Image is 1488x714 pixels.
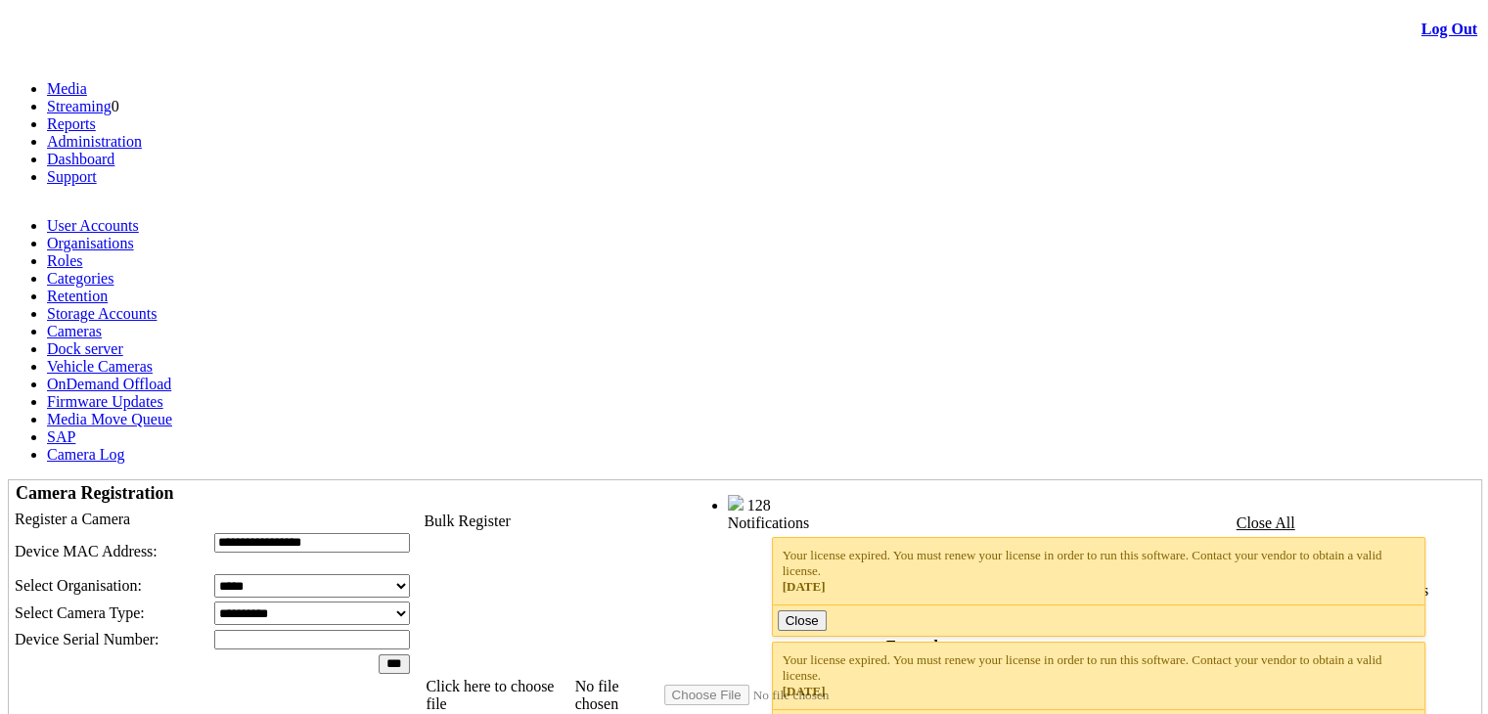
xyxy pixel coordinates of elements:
[778,610,827,631] button: Close
[783,579,826,594] span: [DATE]
[47,305,157,322] a: Storage Accounts
[47,235,134,251] a: Organisations
[47,168,97,185] a: Support
[783,684,826,698] span: [DATE]
[783,548,1416,595] div: Your license expired. You must renew your license in order to run this software. Contact your ven...
[15,631,159,647] span: Device Serial Number:
[426,678,574,713] label: Click here to choose file
[783,652,1416,699] div: Your license expired. You must renew your license in order to run this software. Contact your ven...
[47,376,171,392] a: OnDemand Offload
[47,151,114,167] a: Dashboard
[47,340,123,357] a: Dock server
[15,511,130,527] span: Register a Camera
[47,80,87,97] a: Media
[47,115,96,132] a: Reports
[47,98,112,114] a: Streaming
[47,428,75,445] a: SAP
[440,496,689,511] span: Welcome, System Administrator (Administrator)
[47,358,153,375] a: Vehicle Cameras
[47,323,102,339] a: Cameras
[16,483,173,503] span: Camera Registration
[1421,21,1477,37] a: Log Out
[47,411,172,427] a: Media Move Queue
[47,288,108,304] a: Retention
[47,133,142,150] a: Administration
[15,577,142,594] span: Select Organisation:
[728,514,1439,532] div: Notifications
[47,252,82,269] a: Roles
[47,217,139,234] a: User Accounts
[15,543,158,559] span: Device MAC Address:
[47,270,113,287] a: Categories
[47,393,163,410] a: Firmware Updates
[747,497,771,513] span: 128
[15,604,145,621] span: Select Camera Type:
[47,446,125,463] a: Camera Log
[1237,514,1295,531] a: Close All
[424,513,510,529] span: Bulk Register
[728,495,744,511] img: bell25.png
[112,98,119,114] span: 0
